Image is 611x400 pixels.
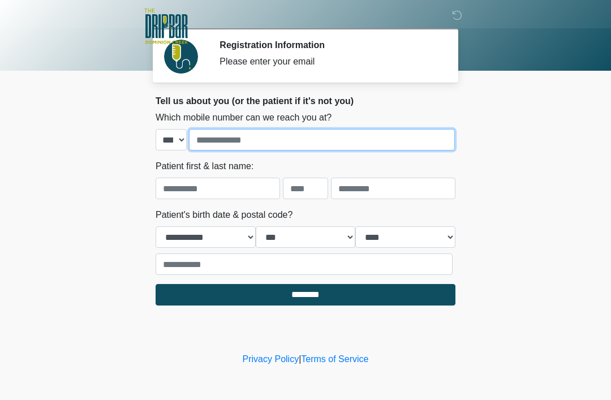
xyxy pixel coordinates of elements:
[156,96,455,106] h2: Tell us about you (or the patient if it's not you)
[243,354,299,364] a: Privacy Policy
[220,55,438,68] div: Please enter your email
[156,111,332,124] label: Which mobile number can we reach you at?
[156,160,253,173] label: Patient first & last name:
[299,354,301,364] a: |
[164,40,198,74] img: Agent Avatar
[301,354,368,364] a: Terms of Service
[156,208,292,222] label: Patient's birth date & postal code?
[144,8,188,46] img: The DRIPBaR - San Antonio Dominion Creek Logo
